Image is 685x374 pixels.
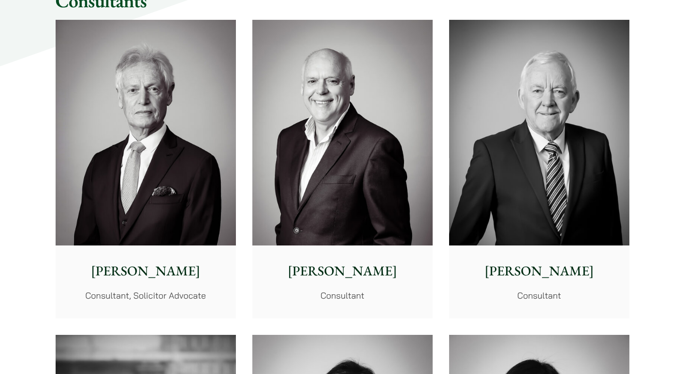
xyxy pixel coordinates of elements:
[260,289,425,302] p: Consultant
[449,20,629,318] a: [PERSON_NAME] Consultant
[252,20,433,318] a: [PERSON_NAME] Consultant
[63,261,228,281] p: [PERSON_NAME]
[457,261,622,281] p: [PERSON_NAME]
[457,289,622,302] p: Consultant
[260,261,425,281] p: [PERSON_NAME]
[56,20,236,318] a: [PERSON_NAME] Consultant, Solicitor Advocate
[63,289,228,302] p: Consultant, Solicitor Advocate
